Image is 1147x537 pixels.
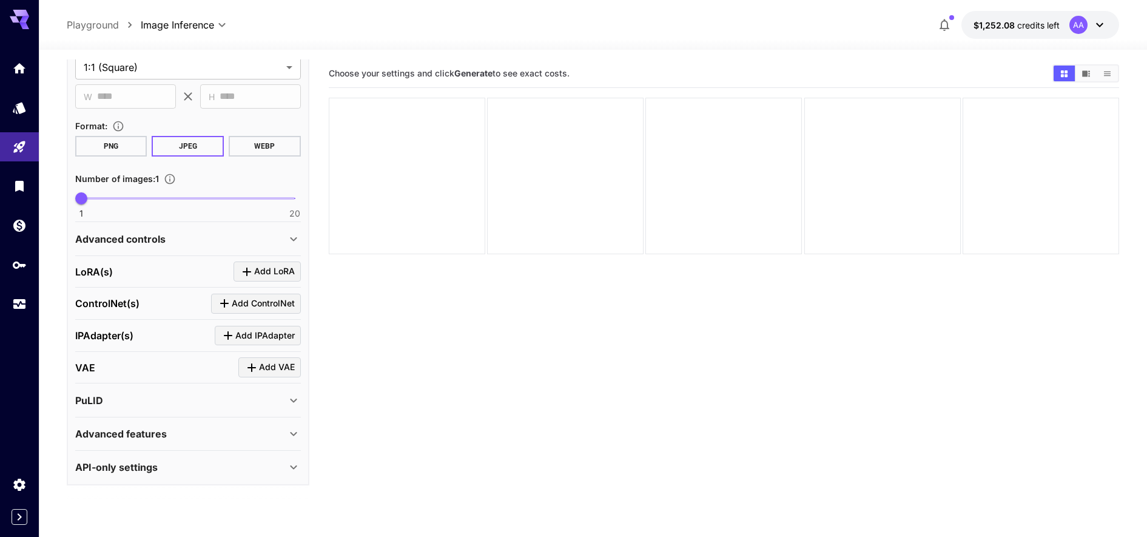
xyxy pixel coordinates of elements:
button: $1,252.07544AA [961,11,1119,39]
p: PuLID [75,393,103,408]
p: Advanced controls [75,232,166,246]
div: Home [12,61,27,76]
div: Settings [12,477,27,492]
span: 1 [79,208,83,220]
span: Format : [75,121,107,131]
nav: breadcrumb [67,18,141,32]
button: Click to add ControlNet [211,294,301,314]
div: Models [12,100,27,115]
span: credits left [1017,20,1060,30]
span: Image Inference [141,18,214,32]
span: Add IPAdapter [235,328,295,343]
div: Library [12,178,27,194]
span: 20 [289,208,300,220]
button: Click to add VAE [238,357,301,377]
div: Advanced features [75,419,301,448]
button: PNG [75,136,147,157]
div: Playground [12,140,27,155]
span: 1:1 (Square) [84,60,281,75]
div: API Keys [12,257,27,272]
div: API-only settings [75,453,301,482]
button: Expand sidebar [12,509,27,525]
button: Specify how many images to generate in a single request. Each image generation will be charged se... [159,173,181,185]
span: Number of images : 1 [75,174,159,184]
span: $1,252.08 [974,20,1017,30]
button: Choose the file format for the output image. [107,120,129,132]
p: IPAdapter(s) [75,328,133,343]
button: Show images in grid view [1054,66,1075,81]
div: Advanced controls [75,225,301,254]
div: Wallet [12,218,27,233]
p: VAE [75,360,95,375]
div: PuLID [75,386,301,415]
p: LoRA(s) [75,265,113,279]
button: Show images in video view [1075,66,1097,81]
div: $1,252.07544 [974,19,1060,32]
span: Add LoRA [254,264,295,279]
p: API-only settings [75,460,158,475]
button: Click to add LoRA [234,262,301,282]
p: Advanced features [75,427,167,441]
div: Show images in grid viewShow images in video viewShow images in list view [1052,64,1119,83]
button: Show images in list view [1097,66,1118,81]
span: H [209,90,215,104]
a: Playground [67,18,119,32]
button: Click to add IPAdapter [215,326,301,346]
button: JPEG [152,136,224,157]
span: Add VAE [259,360,295,375]
div: Usage [12,297,27,312]
span: Add ControlNet [232,296,295,311]
p: ControlNet(s) [75,296,140,311]
span: Choose your settings and click to see exact costs. [329,68,570,78]
span: W [84,90,92,104]
button: WEBP [229,136,301,157]
b: Generate [454,68,493,78]
div: AA [1069,16,1088,34]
